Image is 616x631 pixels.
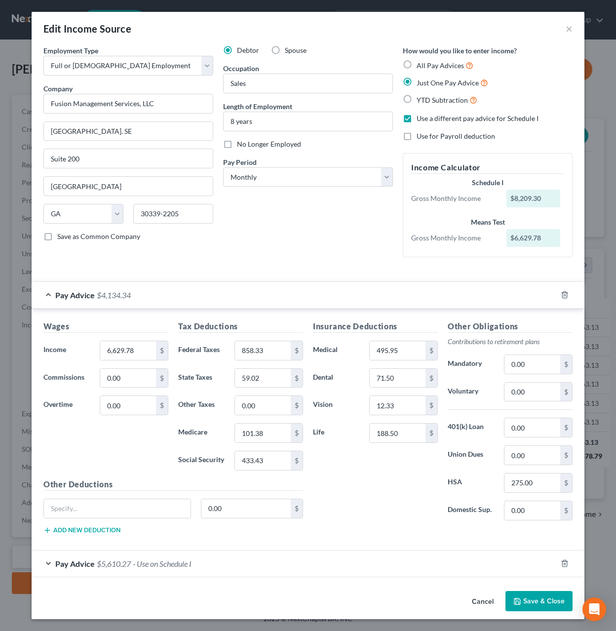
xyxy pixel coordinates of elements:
[506,190,561,207] div: $8,209.30
[504,355,560,374] input: 0.00
[43,84,73,93] span: Company
[291,424,303,442] div: $
[156,369,168,388] div: $
[291,499,303,518] div: $
[235,396,291,415] input: 0.00
[43,320,168,333] h5: Wages
[55,559,95,568] span: Pay Advice
[308,423,364,443] label: Life
[43,526,120,534] button: Add new deduction
[411,161,564,174] h5: Income Calculator
[156,341,168,360] div: $
[57,232,140,240] span: Save as Common Company
[235,424,291,442] input: 0.00
[43,46,98,55] span: Employment Type
[560,473,572,492] div: $
[235,341,291,360] input: 0.00
[370,424,425,442] input: 0.00
[100,396,156,415] input: 0.00
[403,45,517,56] label: How would you like to enter income?
[178,320,303,333] h5: Tax Deductions
[406,194,501,203] div: Gross Monthly Income
[464,592,501,612] button: Cancel
[582,597,606,621] div: Open Intercom Messenger
[173,395,230,415] label: Other Taxes
[55,290,95,300] span: Pay Advice
[44,499,191,518] input: Specify...
[285,46,307,54] span: Spouse
[443,382,499,402] label: Voluntary
[235,451,291,470] input: 0.00
[173,368,230,388] label: State Taxes
[425,369,437,388] div: $
[425,424,437,442] div: $
[43,22,131,36] div: Edit Income Source
[560,383,572,401] div: $
[38,368,95,388] label: Commissions
[38,395,95,415] label: Overtime
[223,158,257,166] span: Pay Period
[44,122,213,141] input: Enter address...
[504,473,560,492] input: 0.00
[201,499,291,518] input: 0.00
[100,369,156,388] input: 0.00
[370,396,425,415] input: 0.00
[411,178,564,188] div: Schedule I
[223,101,292,112] label: Length of Employment
[173,451,230,471] label: Social Security
[443,501,499,520] label: Domestic Sup.
[443,418,499,437] label: 401(k) Loan
[313,320,438,333] h5: Insurance Deductions
[291,341,303,360] div: $
[43,478,303,491] h5: Other Deductions
[560,446,572,465] div: $
[505,591,573,612] button: Save & Close
[504,446,560,465] input: 0.00
[417,61,464,70] span: All Pay Advices
[448,320,573,333] h5: Other Obligations
[156,396,168,415] div: $
[406,233,501,243] div: Gross Monthly Income
[44,177,213,196] input: Enter city...
[411,217,564,227] div: Means Test
[308,368,364,388] label: Dental
[97,559,131,568] span: $5,610.27
[425,396,437,415] div: $
[566,23,573,35] button: ×
[504,418,560,437] input: 0.00
[443,445,499,465] label: Union Dues
[506,229,561,247] div: $6,629.78
[173,423,230,443] label: Medicare
[560,355,572,374] div: $
[308,341,364,360] label: Medical
[504,383,560,401] input: 0.00
[370,341,425,360] input: 0.00
[44,149,213,168] input: Unit, Suite, etc...
[425,341,437,360] div: $
[173,341,230,360] label: Federal Taxes
[417,96,468,104] span: YTD Subtraction
[448,337,573,347] p: Contributions to retirement plans
[43,94,213,114] input: Search company by name...
[133,559,192,568] span: - Use on Schedule I
[443,473,499,493] label: HSA
[443,355,499,374] label: Mandatory
[560,501,572,520] div: $
[308,395,364,415] label: Vision
[417,79,479,87] span: Just One Pay Advice
[224,74,392,93] input: --
[235,369,291,388] input: 0.00
[237,46,259,54] span: Debtor
[223,63,259,74] label: Occupation
[224,112,392,131] input: ex: 2 years
[133,204,213,224] input: Enter zip...
[291,369,303,388] div: $
[370,369,425,388] input: 0.00
[43,345,66,354] span: Income
[560,418,572,437] div: $
[97,290,131,300] span: $4,134.34
[237,140,301,148] span: No Longer Employed
[504,501,560,520] input: 0.00
[291,396,303,415] div: $
[100,341,156,360] input: 0.00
